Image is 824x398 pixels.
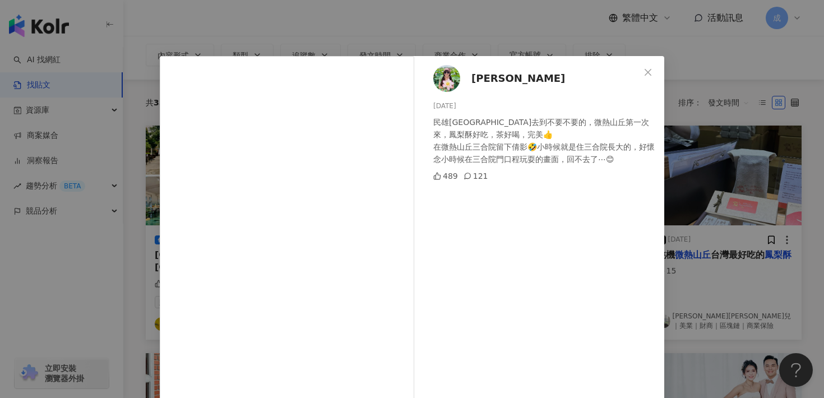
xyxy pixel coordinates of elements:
[433,65,640,92] a: KOL Avatar[PERSON_NAME]
[433,116,655,165] div: 民雄[GEOGRAPHIC_DATA]去到不要不要的，微熱山丘第一次來，鳳梨酥好吃，茶好喝，完美👍 在微熱山丘三合院留下倩影🤣小時候就是住三合院長大的，好懷念小時候在三合院門口程玩耍的畫面，回不...
[637,61,659,84] button: Close
[471,71,565,86] span: [PERSON_NAME]
[433,170,458,182] div: 489
[433,101,655,112] div: [DATE]
[464,170,488,182] div: 121
[644,68,652,77] span: close
[433,65,460,92] img: KOL Avatar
